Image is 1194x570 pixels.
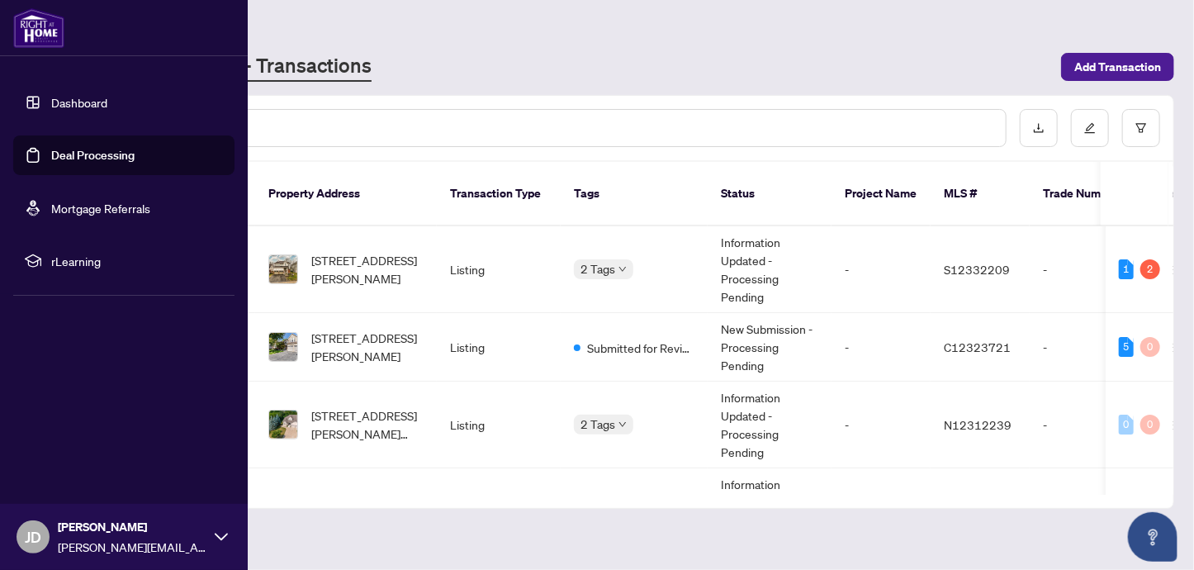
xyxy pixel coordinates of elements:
[51,252,223,270] span: rLearning
[931,162,1030,226] th: MLS #
[587,339,694,357] span: Submitted for Review
[1030,226,1145,313] td: -
[1119,337,1134,357] div: 5
[1119,415,1134,435] div: 0
[832,382,931,468] td: -
[311,251,424,287] span: [STREET_ADDRESS][PERSON_NAME]
[1030,468,1145,555] td: -
[437,382,561,468] td: Listing
[944,340,1011,354] span: C12323721
[580,415,615,434] span: 2 Tags
[1122,109,1160,147] button: filter
[1033,122,1045,134] span: download
[269,255,297,283] img: thumbnail-img
[1074,54,1161,80] span: Add Transaction
[708,162,832,226] th: Status
[944,262,1010,277] span: S12332209
[13,8,64,48] img: logo
[1030,382,1145,468] td: -
[1135,122,1147,134] span: filter
[1061,53,1174,81] button: Add Transaction
[832,226,931,313] td: -
[51,201,150,216] a: Mortgage Referrals
[269,333,297,361] img: thumbnail-img
[708,226,832,313] td: Information Updated - Processing Pending
[25,525,41,549] span: JD
[58,518,206,536] span: [PERSON_NAME]
[1071,109,1109,147] button: edit
[437,468,561,555] td: Deal - Sell Side Lease
[51,148,135,163] a: Deal Processing
[437,226,561,313] td: Listing
[1084,122,1096,134] span: edit
[1140,415,1160,435] div: 0
[58,538,206,556] span: [PERSON_NAME][EMAIL_ADDRESS][PERSON_NAME][DOMAIN_NAME]
[437,313,561,382] td: Listing
[832,313,931,382] td: -
[255,162,437,226] th: Property Address
[832,162,931,226] th: Project Name
[832,468,931,555] td: -
[1119,259,1134,279] div: 1
[708,382,832,468] td: Information Updated - Processing Pending
[944,417,1012,432] span: N12312239
[561,162,708,226] th: Tags
[1030,162,1145,226] th: Trade Number
[580,259,615,278] span: 2 Tags
[1020,109,1058,147] button: download
[437,162,561,226] th: Transaction Type
[311,329,424,365] span: [STREET_ADDRESS][PERSON_NAME]
[1030,313,1145,382] td: -
[618,420,627,429] span: down
[311,406,424,443] span: [STREET_ADDRESS][PERSON_NAME][PERSON_NAME]
[1140,259,1160,279] div: 2
[618,265,627,273] span: down
[708,313,832,382] td: New Submission - Processing Pending
[1140,337,1160,357] div: 0
[1128,512,1177,562] button: Open asap
[708,468,832,555] td: Information Updated - Processing Pending
[51,95,107,110] a: Dashboard
[269,411,297,439] img: thumbnail-img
